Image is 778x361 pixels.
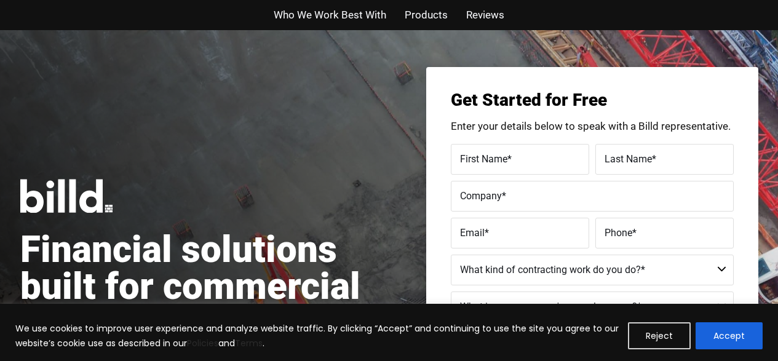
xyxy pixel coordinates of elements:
[460,226,485,238] span: Email
[605,153,652,164] span: Last Name
[451,92,734,109] h3: Get Started for Free
[187,337,218,349] a: Policies
[20,231,389,342] h1: Financial solutions built for commercial subcontractors
[696,322,763,349] button: Accept
[605,226,632,238] span: Phone
[235,337,263,349] a: Terms
[460,189,502,201] span: Company
[466,6,504,24] a: Reviews
[451,121,734,132] p: Enter your details below to speak with a Billd representative.
[15,321,619,351] p: We use cookies to improve user experience and analyze website traffic. By clicking “Accept” and c...
[460,153,507,164] span: First Name
[274,6,386,24] a: Who We Work Best With
[628,322,691,349] button: Reject
[405,6,448,24] a: Products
